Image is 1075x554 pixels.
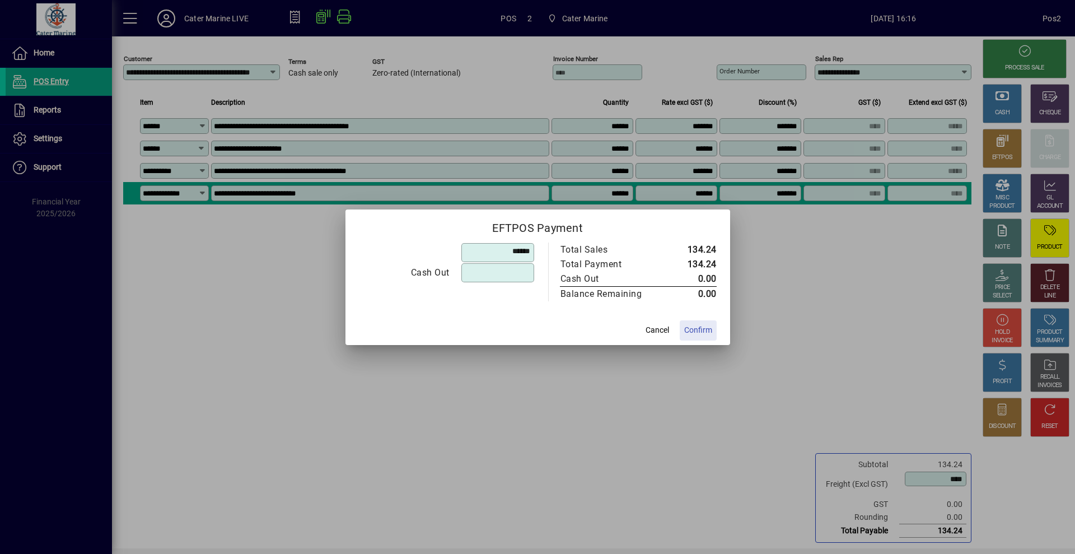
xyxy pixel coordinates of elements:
div: Balance Remaining [560,287,655,301]
td: 134.24 [666,257,717,272]
div: Cash Out [560,272,655,286]
button: Confirm [680,320,717,341]
button: Cancel [639,320,675,341]
td: 134.24 [666,243,717,257]
td: Total Sales [560,243,666,257]
span: Confirm [684,324,712,336]
span: Cancel [646,324,669,336]
div: Cash Out [359,266,450,280]
td: 0.00 [666,272,717,287]
h2: EFTPOS Payment [345,210,730,242]
td: 0.00 [666,286,717,301]
td: Total Payment [560,257,666,272]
